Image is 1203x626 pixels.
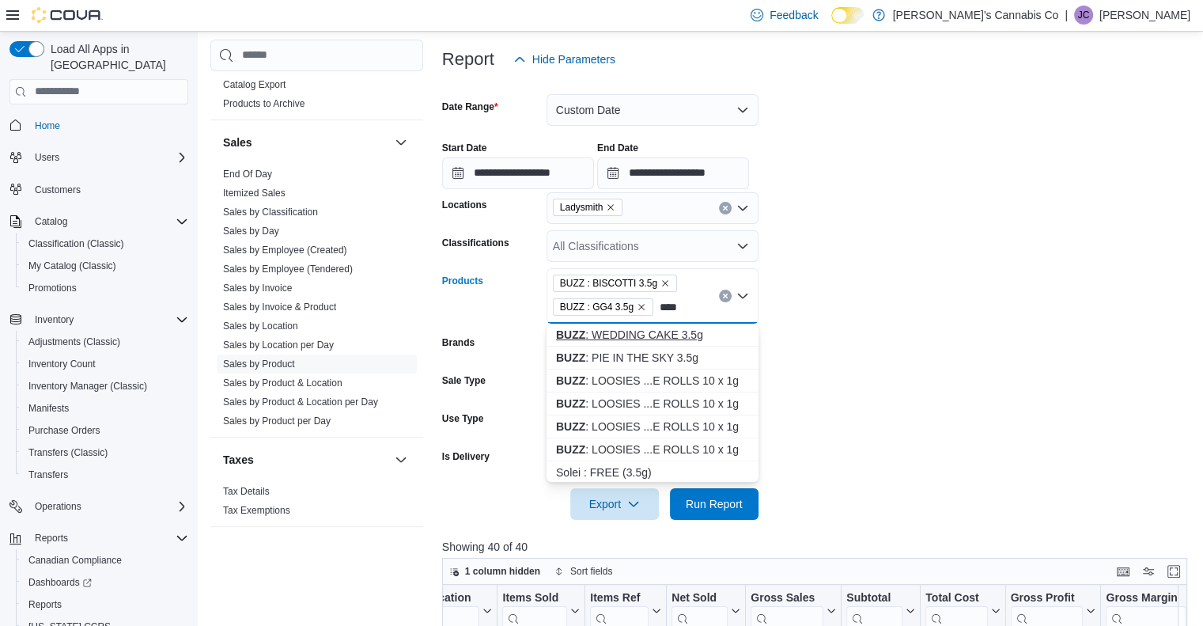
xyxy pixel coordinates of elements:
button: Open list of options [736,202,749,214]
button: Reports [3,527,195,549]
button: 1 column hidden [443,562,547,581]
div: Products [210,75,423,120]
span: Home [35,120,60,132]
button: Custom Date [547,94,758,126]
h3: Sales [223,135,252,150]
button: Promotions [16,277,195,299]
a: Transfers (Classic) [22,443,114,462]
button: Remove BUZZ : BISCOTTI 3.5g from selection in this group [660,279,670,288]
label: Is Delivery [442,450,490,463]
span: Dark Mode [831,24,832,25]
span: Transfers (Classic) [22,443,188,462]
button: Catalog [3,211,195,233]
span: Purchase Orders [28,424,100,437]
a: Manifests [22,399,75,418]
span: Run Report [686,496,743,512]
span: Export [580,488,649,520]
span: Canadian Compliance [22,551,188,570]
button: Adjustments (Classic) [16,331,195,353]
span: Customers [35,184,81,196]
a: Adjustments (Classic) [22,332,127,351]
span: Tax Details [223,485,270,498]
a: Sales by Day [223,226,279,237]
span: Manifests [28,402,69,415]
button: Reports [16,594,195,616]
div: Solei : FREE (3.5g) [556,465,749,480]
a: Canadian Compliance [22,551,128,570]
button: Transfers [16,464,195,486]
button: Manifests [16,397,195,419]
button: Open list of options [736,240,749,252]
strong: BUZZ [556,420,585,433]
a: Sales by Location per Day [223,340,334,351]
div: Subtotal [846,590,902,605]
a: Purchase Orders [22,421,107,440]
span: BUZZ : GG4 3.5g [560,299,634,315]
button: Taxes [223,452,388,468]
span: Reports [28,598,62,611]
span: Sales by Classification [223,206,318,218]
button: Customers [3,178,195,201]
button: Users [28,148,66,167]
button: Solei : FREE (3.5g) [547,461,758,484]
div: : LOOSIES ...E ROLLS 10 x 1g [556,396,749,412]
div: Gross Sales [751,590,823,605]
p: Showing 40 of 40 [442,539,1195,555]
span: Sales by Product per Day [223,415,331,427]
span: Purchase Orders [22,421,188,440]
span: 1 column hidden [465,565,540,578]
button: Home [3,114,195,137]
label: Products [442,275,483,287]
span: Dashboards [22,573,188,592]
span: Canadian Compliance [28,554,122,567]
button: BUZZ : LOOSIES LA KUSH CAKE PRE ROLLS 10 x 1g [547,438,758,461]
span: Users [35,151,59,164]
button: Keyboard shortcuts [1114,562,1133,581]
button: Clear input [719,290,732,302]
label: Date Range [442,101,498,113]
span: Transfers (Classic) [28,446,108,459]
a: Products to Archive [223,98,305,109]
label: Sale Type [442,374,486,387]
span: Load All Apps in [GEOGRAPHIC_DATA] [44,41,188,73]
button: My Catalog (Classic) [16,255,195,277]
a: Tax Details [223,486,270,497]
span: Operations [35,500,81,513]
a: Sales by Invoice [223,283,292,294]
div: Sales [210,165,423,437]
a: My Catalog (Classic) [22,256,123,275]
p: | [1065,6,1068,25]
span: Inventory Count [28,358,96,370]
span: My Catalog (Classic) [28,260,116,272]
div: : WEDDING CAKE 3.5g [556,327,749,343]
div: Gross Profit [1010,590,1083,605]
a: Reports [22,595,68,614]
a: Sales by Product & Location [223,377,342,389]
a: Home [28,116,66,135]
div: Classification [399,590,479,605]
a: Sales by Product & Location per Day [223,396,378,408]
span: Users [28,148,188,167]
span: Inventory [28,310,188,329]
button: BUZZ : LOOSIES MANGO SOUR PRE ROLLS 10 x 1g [547,393,758,415]
button: Enter fullscreen [1164,562,1183,581]
span: Classification (Classic) [28,237,124,250]
button: Taxes [392,450,410,469]
span: My Catalog (Classic) [22,256,188,275]
button: BUZZ : PIE IN THE SKY 3.5g [547,347,758,370]
span: BUZZ : GG4 3.5g [553,298,653,316]
img: Cova [32,7,103,23]
strong: BUZZ [556,351,585,364]
button: Operations [28,497,88,516]
label: End Date [597,142,638,154]
div: : LOOSIES ...E ROLLS 10 x 1g [556,373,749,389]
h3: Report [442,50,494,69]
span: Inventory Manager (Classic) [28,380,147,393]
p: [PERSON_NAME]'s Cannabis Co [893,6,1059,25]
span: BUZZ : BISCOTTI 3.5g [560,275,657,291]
div: : LOOSIES ...E ROLLS 10 x 1g [556,442,749,457]
span: Sales by Location [223,320,298,332]
button: Close list of options [736,290,749,302]
label: Use Type [442,412,483,425]
div: Gross Margin [1106,590,1186,605]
